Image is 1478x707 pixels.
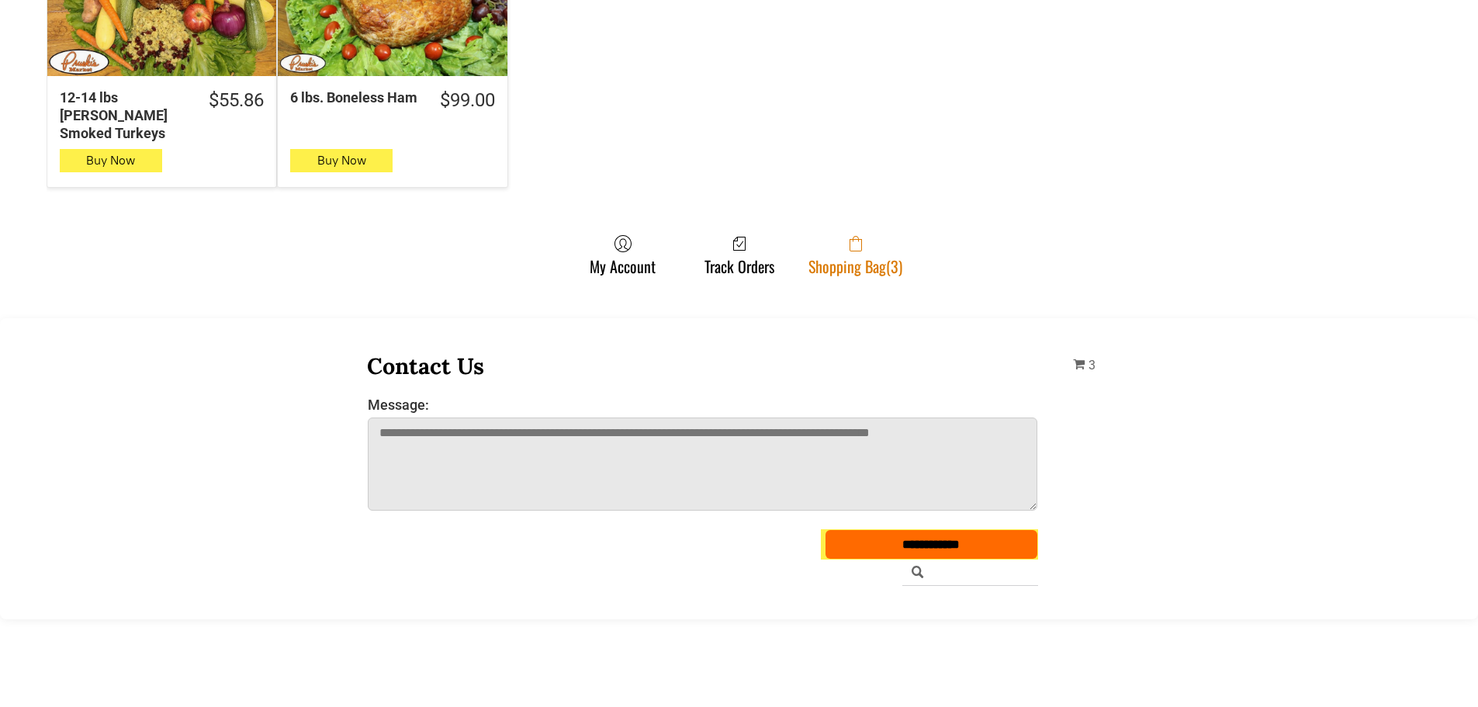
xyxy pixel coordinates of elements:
a: Shopping Bag(3) [801,234,910,276]
button: Buy Now [290,149,393,172]
span: Buy Now [317,153,366,168]
a: My Account [582,234,663,276]
div: 12-14 lbs [PERSON_NAME] Smoked Turkeys [60,88,189,143]
div: $99.00 [440,88,495,113]
h3: Contact Us [367,352,1039,380]
label: Message: [368,397,1038,413]
button: Buy Now [60,149,162,172]
a: $99.006 lbs. Boneless Ham [278,88,507,113]
a: Track Orders [697,234,782,276]
span: Buy Now [86,153,135,168]
span: 3 [1089,358,1096,373]
div: 6 lbs. Boneless Ham [290,88,419,106]
a: $55.8612-14 lbs [PERSON_NAME] Smoked Turkeys [47,88,276,143]
div: $55.86 [209,88,264,113]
